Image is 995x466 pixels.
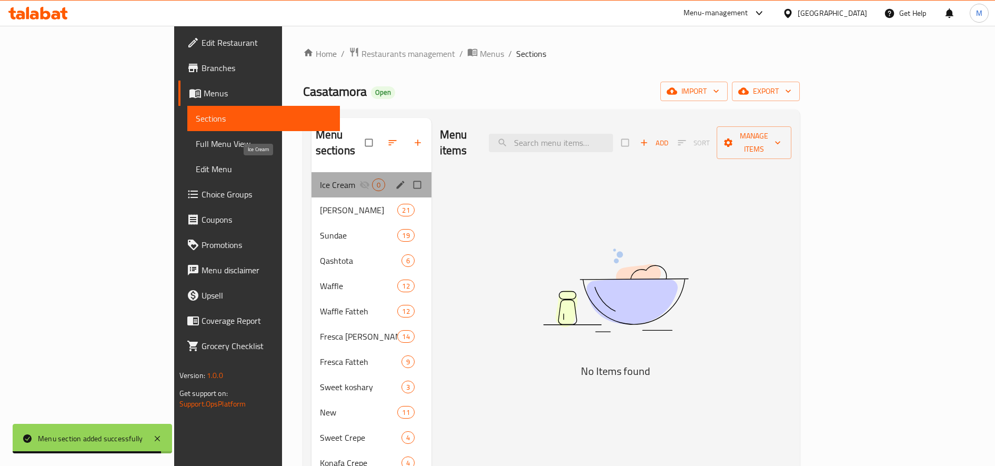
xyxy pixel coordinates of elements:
[303,47,800,61] nav: breadcrumb
[207,369,223,382] span: 1.0.0
[684,7,748,19] div: Menu-management
[397,305,414,318] div: items
[311,223,431,248] div: Sundae19
[976,7,982,19] span: M
[349,47,455,61] a: Restaurants management
[196,163,332,175] span: Edit Menu
[401,381,415,393] div: items
[398,205,414,215] span: 21
[178,232,340,257] a: Promotions
[311,324,431,349] div: Fresca [PERSON_NAME]14
[311,248,431,273] div: Qashtota6
[179,369,205,382] span: Version:
[178,55,340,81] a: Branches
[178,333,340,359] a: Grocery Checklist
[320,179,359,191] span: Ice Cream
[311,197,431,223] div: [PERSON_NAME]21
[398,306,414,316] span: 12
[320,229,398,242] span: Sundae
[394,178,409,192] button: edit
[397,406,414,419] div: items
[484,363,747,380] h5: No Items found
[320,204,398,216] span: [PERSON_NAME]
[202,36,332,49] span: Edit Restaurant
[320,406,398,419] span: New
[311,172,431,197] div: Ice Cream0edit
[311,299,431,324] div: Waffle Fatteh12
[660,82,728,101] button: import
[311,349,431,374] div: Fresca Fatteh9
[440,127,477,158] h2: Menu items
[341,47,345,60] li: /
[406,131,431,154] button: Add section
[202,314,332,327] span: Coverage Report
[798,7,867,19] div: [GEOGRAPHIC_DATA]
[178,207,340,232] a: Coupons
[484,221,747,360] img: dish.svg
[202,239,332,251] span: Promotions
[179,397,246,411] a: Support.OpsPlatform
[397,204,414,216] div: items
[401,355,415,368] div: items
[178,308,340,333] a: Coverage Report
[187,131,340,156] a: Full Menu View
[508,47,512,60] li: /
[311,425,431,450] div: Sweet Crepe4
[204,87,332,100] span: Menus
[397,229,414,242] div: items
[178,283,340,308] a: Upsell
[179,386,228,400] span: Get support on:
[320,381,401,393] div: Sweet koshary
[320,355,401,368] span: Fresca Fatteh
[740,85,791,98] span: export
[371,88,395,97] span: Open
[187,156,340,182] a: Edit Menu
[717,126,791,159] button: Manage items
[489,134,613,152] input: search
[401,431,415,444] div: items
[320,305,398,318] span: Waffle Fatteh
[480,47,504,60] span: Menus
[637,135,671,151] span: Add item
[398,281,414,291] span: 12
[38,433,143,444] div: Menu section added successfully
[320,431,401,444] span: Sweet Crepe
[401,254,415,267] div: items
[359,133,381,153] span: Select all sections
[402,256,414,266] span: 6
[516,47,546,60] span: Sections
[359,180,370,190] svg: Inactive section
[320,254,401,267] span: Qashtota
[311,273,431,299] div: Waffle12
[187,106,340,131] a: Sections
[202,264,332,276] span: Menu disclaimer
[196,137,332,150] span: Full Menu View
[371,86,395,99] div: Open
[381,131,406,154] span: Sort sections
[178,81,340,106] a: Menus
[202,188,332,201] span: Choice Groups
[202,213,332,226] span: Coupons
[398,231,414,241] span: 19
[320,280,398,292] span: Waffle
[178,257,340,283] a: Menu disclaimer
[320,330,398,343] div: Fresca Mora
[397,330,414,343] div: items
[402,382,414,392] span: 3
[196,112,332,125] span: Sections
[725,130,783,156] span: Manage items
[311,400,431,425] div: New11
[398,332,414,342] span: 14
[178,182,340,207] a: Choice Groups
[671,135,717,151] span: Select section first
[402,357,414,367] span: 9
[320,330,398,343] span: Fresca [PERSON_NAME]
[373,180,385,190] span: 0
[732,82,800,101] button: export
[202,62,332,74] span: Branches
